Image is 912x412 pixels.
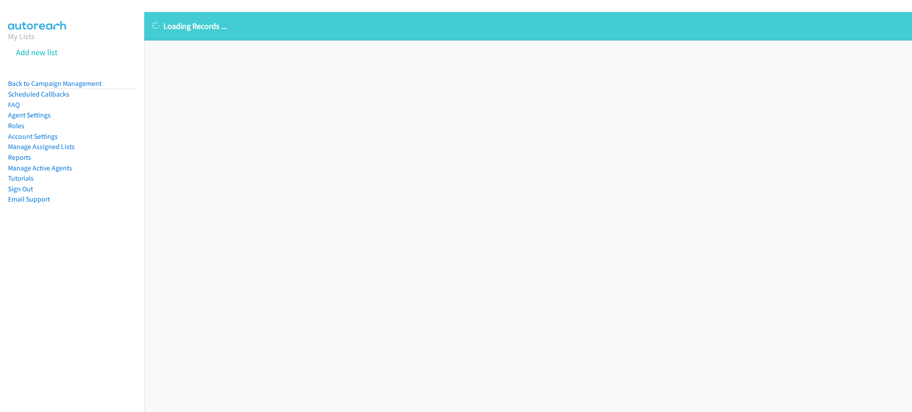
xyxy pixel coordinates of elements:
a: Account Settings [8,132,58,141]
a: Add new list [16,47,57,57]
a: Roles [8,121,24,130]
a: Manage Assigned Lists [8,142,75,151]
p: Loading Records ... [152,20,904,32]
a: Sign Out [8,185,33,193]
a: Reports [8,153,31,162]
a: My Lists [8,31,35,41]
a: Back to Campaign Management [8,79,102,88]
a: Tutorials [8,174,34,182]
a: Manage Active Agents [8,164,72,172]
a: FAQ [8,101,20,109]
a: Email Support [8,195,50,203]
a: Agent Settings [8,111,51,119]
a: Scheduled Callbacks [8,90,69,98]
